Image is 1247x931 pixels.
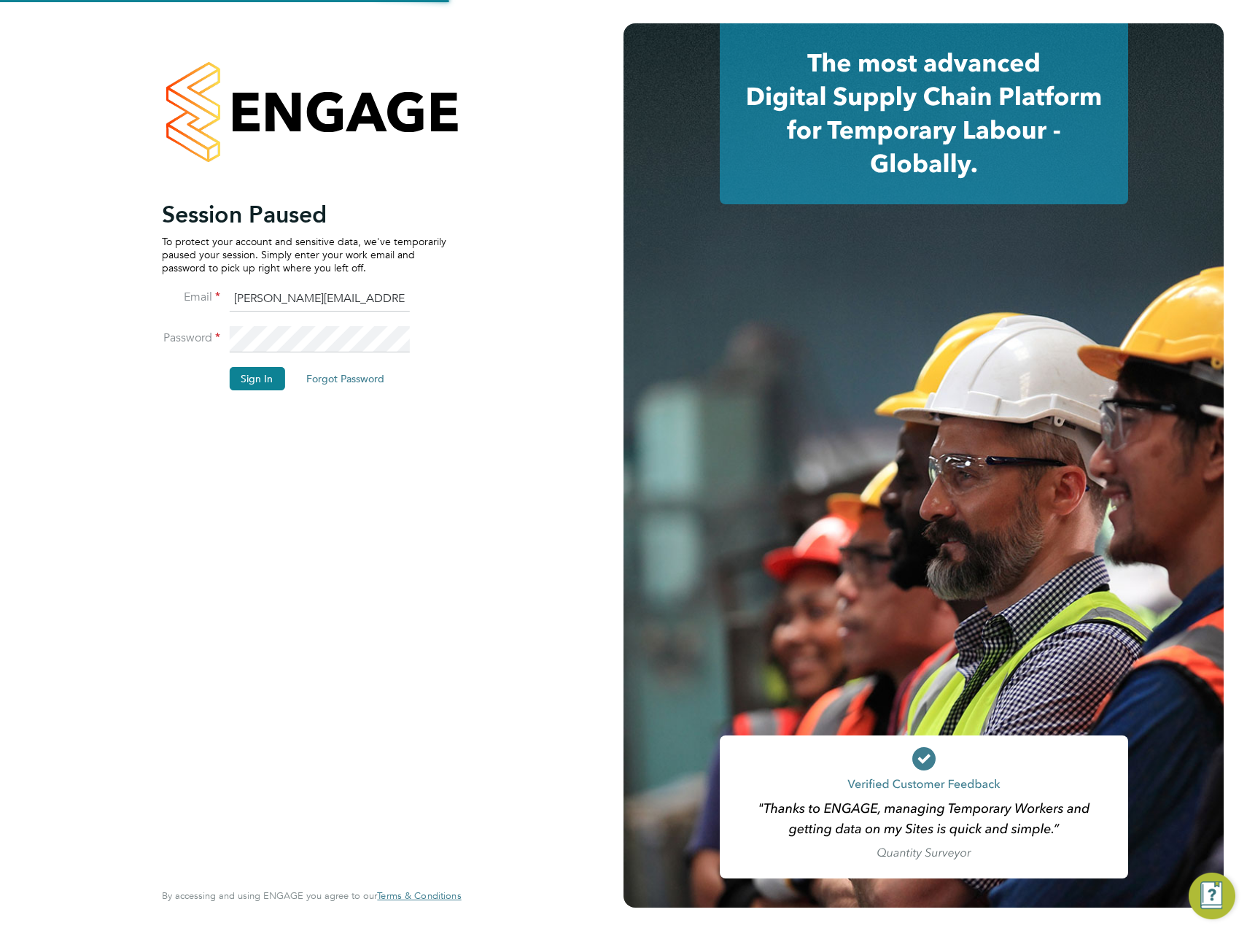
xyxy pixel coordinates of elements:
input: Enter your work email... [229,286,409,312]
span: By accessing and using ENGAGE you agree to our [162,889,461,902]
h2: Session Paused [162,200,446,229]
label: Password [162,331,220,346]
a: Terms & Conditions [377,890,461,902]
label: Email [162,290,220,305]
button: Sign In [229,367,284,390]
button: Engage Resource Center [1189,873,1235,919]
span: Terms & Conditions [377,889,461,902]
button: Forgot Password [295,367,396,390]
p: To protect your account and sensitive data, we've temporarily paused your session. Simply enter y... [162,235,446,275]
